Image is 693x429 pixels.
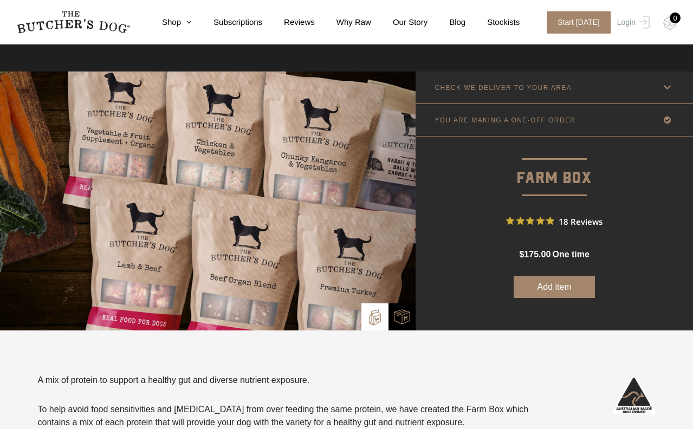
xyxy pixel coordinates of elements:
p: CHECK WE DELIVER TO YOUR AREA [435,84,572,92]
p: YOU ARE MAKING A ONE-OFF ORDER [435,116,575,124]
span: 18 Reviews [559,213,603,229]
a: Stockists [465,16,520,29]
a: Start [DATE] [536,11,614,34]
a: Our Story [371,16,428,29]
img: Australian-Made_White.png [612,374,656,417]
a: Login [614,11,650,34]
a: CHECK WE DELIVER TO YOUR AREA [416,71,693,103]
p: Farm Box [416,136,693,191]
img: TBD_Build-A-Box.png [367,309,383,326]
button: Add item [514,276,595,298]
div: 0 [670,12,681,23]
span: 175.00 [524,250,550,259]
span: $ [519,250,524,259]
a: Reviews [262,16,315,29]
span: one time [552,250,589,259]
a: Blog [428,16,465,29]
a: YOU ARE MAKING A ONE-OFF ORDER [416,104,693,136]
img: TBD_Cart-Empty.png [663,16,677,30]
img: TBD_Combo-Box.png [394,309,410,325]
p: To help avoid food sensitivities and [MEDICAL_DATA] from over feeding the same protein, we have c... [38,403,532,429]
button: Rated 4.9 out of 5 stars from 18 reviews. Jump to reviews. [506,213,603,229]
a: Shop [140,16,192,29]
a: Why Raw [315,16,371,29]
span: Start [DATE] [547,11,611,34]
a: Subscriptions [192,16,262,29]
